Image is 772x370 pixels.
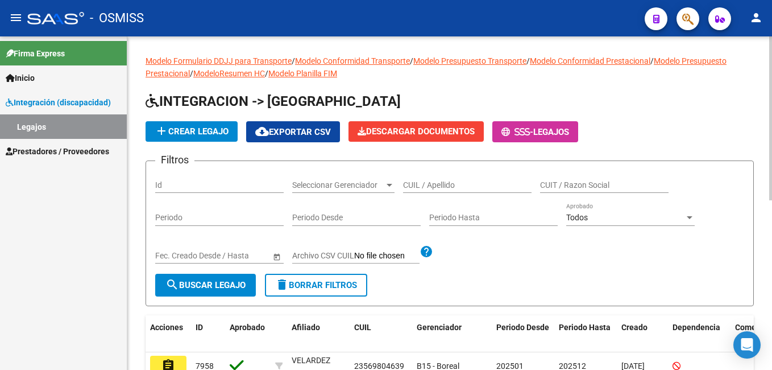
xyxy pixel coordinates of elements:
[496,323,549,332] span: Periodo Desde
[733,331,761,359] div: Open Intercom Messenger
[617,315,668,353] datatable-header-cell: Creado
[292,323,320,332] span: Afiliado
[350,315,412,353] datatable-header-cell: CUIL
[265,274,367,297] button: Borrar Filtros
[668,315,731,353] datatable-header-cell: Dependencia
[673,323,720,332] span: Dependencia
[6,47,65,60] span: Firma Express
[533,127,569,137] span: Legajos
[146,56,292,65] a: Modelo Formulario DDJJ para Transporte
[413,56,526,65] a: Modelo Presupuesto Transporte
[292,251,354,260] span: Archivo CSV CUIL
[348,121,484,142] button: Descargar Documentos
[621,323,648,332] span: Creado
[268,69,337,78] a: Modelo Planilla FIM
[146,93,401,109] span: INTEGRACION -> [GEOGRAPHIC_DATA]
[6,145,109,158] span: Prestadores / Proveedores
[230,323,265,332] span: Aprobado
[206,251,262,261] input: Fecha fin
[554,315,617,353] datatable-header-cell: Periodo Hasta
[255,125,269,138] mat-icon: cloud_download
[354,323,371,332] span: CUIL
[225,315,271,353] datatable-header-cell: Aprobado
[417,323,462,332] span: Gerenciador
[6,72,35,84] span: Inicio
[6,96,111,109] span: Integración (discapacidad)
[749,11,763,24] mat-icon: person
[155,251,197,261] input: Fecha inicio
[246,121,340,142] button: Exportar CSV
[292,180,384,190] span: Seleccionar Gerenciador
[155,274,256,297] button: Buscar Legajo
[275,278,289,291] mat-icon: delete
[271,250,283,262] button: Open calendar
[165,278,179,291] mat-icon: search
[155,124,168,138] mat-icon: add
[9,11,23,24] mat-icon: menu
[150,323,183,332] span: Acciones
[492,121,578,142] button: -Legajos
[412,315,492,353] datatable-header-cell: Gerenciador
[196,323,203,332] span: ID
[146,121,238,142] button: Crear Legajo
[90,6,144,31] span: - OSMISS
[530,56,650,65] a: Modelo Conformidad Prestacional
[146,315,191,353] datatable-header-cell: Acciones
[155,152,194,168] h3: Filtros
[354,251,420,261] input: Archivo CSV CUIL
[566,213,588,222] span: Todos
[501,127,533,137] span: -
[295,56,410,65] a: Modelo Conformidad Transporte
[492,315,554,353] datatable-header-cell: Periodo Desde
[287,315,350,353] datatable-header-cell: Afiliado
[255,127,331,137] span: Exportar CSV
[358,126,475,137] span: Descargar Documentos
[155,126,229,137] span: Crear Legajo
[191,315,225,353] datatable-header-cell: ID
[559,323,611,332] span: Periodo Hasta
[165,280,246,290] span: Buscar Legajo
[193,69,265,78] a: ModeloResumen HC
[275,280,357,290] span: Borrar Filtros
[420,245,433,258] mat-icon: help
